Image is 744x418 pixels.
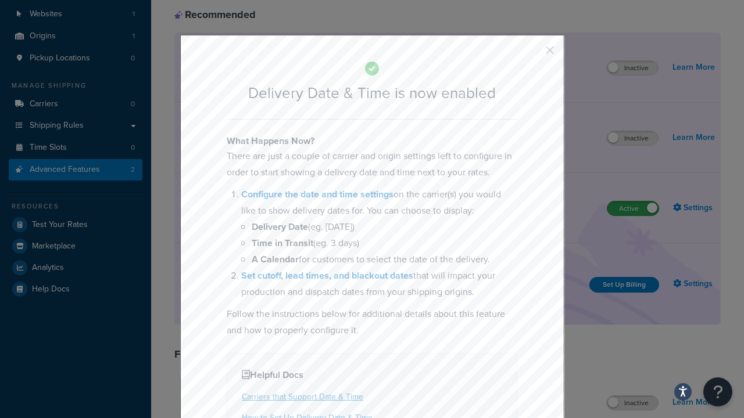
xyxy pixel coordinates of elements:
a: Set cutoff, lead times, and blackout dates [241,269,413,282]
li: on the carrier(s) you would like to show delivery dates for. You can choose to display: [241,186,517,268]
h4: Helpful Docs [242,368,502,382]
b: Delivery Date [252,220,308,233]
li: for customers to select the date of the delivery. [252,251,517,268]
p: There are just a couple of carrier and origin settings left to configure in order to start showin... [227,148,517,181]
b: Time in Transit [252,236,313,250]
h4: What Happens Now? [227,134,517,148]
a: Configure the date and time settings [241,188,394,201]
li: (eg. [DATE]) [252,219,517,235]
li: (eg. 3 days) [252,235,517,251]
li: that will impact your production and dispatch dates from your shipping origins. [241,268,517,300]
p: Follow the instructions below for additional details about this feature and how to properly confi... [227,306,517,338]
a: Carriers that Support Date & Time [242,391,363,403]
h2: Delivery Date & Time is now enabled [227,85,517,102]
b: A Calendar [252,253,299,266]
